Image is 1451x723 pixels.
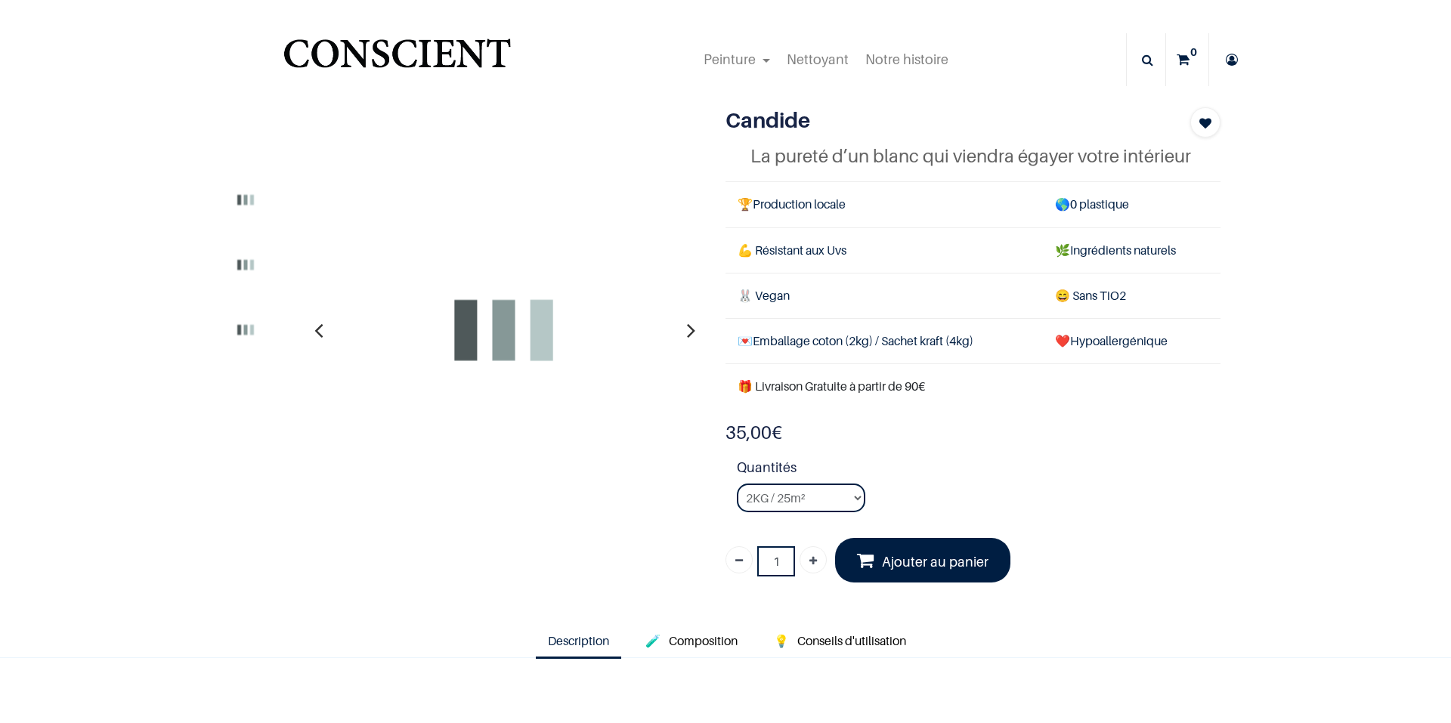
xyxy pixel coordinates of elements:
[695,33,778,86] a: Peinture
[669,633,738,648] span: Composition
[737,457,1221,484] strong: Quantités
[725,422,782,443] b: €
[645,633,661,648] span: 🧪
[725,318,1043,363] td: Emballage coton (2kg) / Sachet kraft (4kg)
[1199,114,1211,132] span: Add to wishlist
[1055,196,1070,212] span: 🌎
[280,30,514,90] img: CONSCIENT
[1166,33,1208,86] a: 0
[1043,318,1221,363] td: ❤️Hypoallergénique
[1043,227,1221,273] td: Ingrédients naturels
[738,196,753,212] span: 🏆
[1186,45,1201,60] sup: 0
[787,51,849,67] span: Nettoyant
[1190,107,1221,137] button: Add to wishlist
[704,51,756,67] span: Peinture
[1055,243,1070,258] span: 🌿
[882,554,988,570] font: Ajouter au panier
[1043,182,1221,227] td: 0 plastique
[280,30,514,90] a: Logo of CONSCIENT
[797,633,906,648] span: Conseils d'utilisation
[835,538,1010,582] a: Ajouter au panier
[800,546,827,573] a: Ajouter
[725,182,1043,227] td: Production locale
[738,378,925,394] font: 🎁 Livraison Gratuite à partir de 90€
[725,107,1146,133] h1: Candide
[750,144,1196,168] h4: La pureté d’un blanc qui viendra égayer votre intérieur
[1055,288,1079,303] span: 😄 S
[725,422,772,443] span: 35,00
[738,288,790,303] span: 🐰 Vegan
[548,633,609,648] span: Description
[338,164,670,496] img: Product image
[1043,273,1221,318] td: ans TiO2
[725,546,753,573] a: Supprimer
[738,243,846,258] span: 💪 Résistant aux Uvs
[865,51,948,67] span: Notre histoire
[774,633,789,648] span: 💡
[218,171,274,227] img: Product image
[218,236,274,292] img: Product image
[738,333,753,348] span: 💌
[218,301,274,357] img: Product image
